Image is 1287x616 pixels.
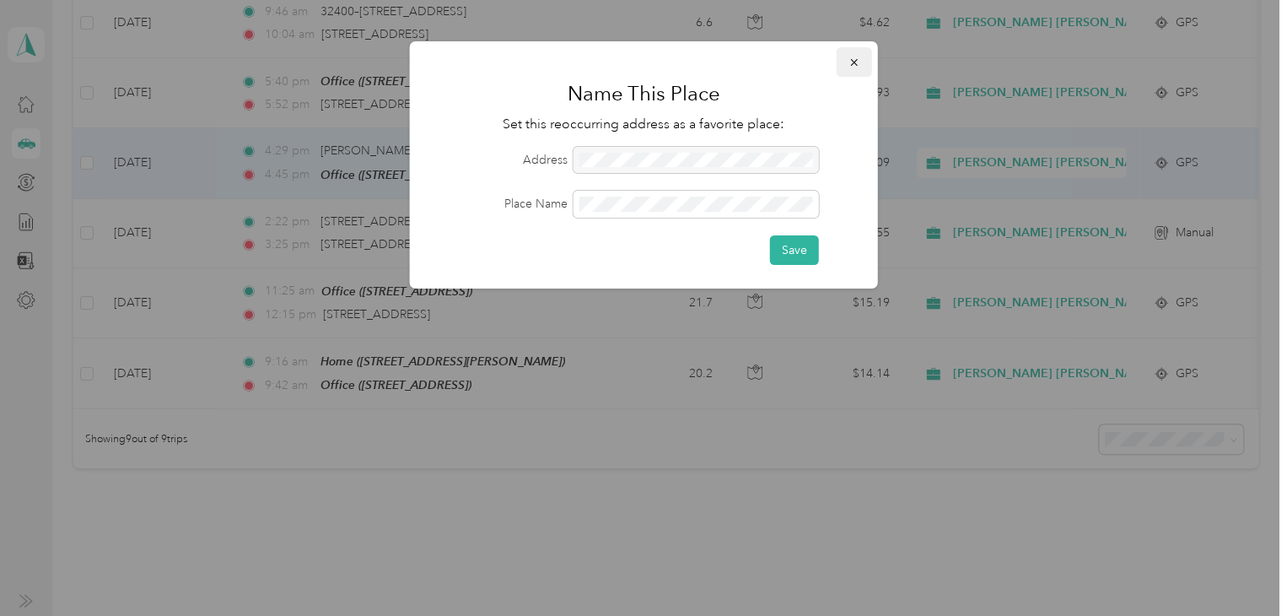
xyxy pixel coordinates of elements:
[433,73,854,114] h1: Name This Place
[770,235,819,265] button: Save
[433,151,568,169] label: Address
[433,114,854,135] p: Set this reoccurring address as a favorite place:
[433,195,568,213] label: Place Name
[1193,521,1287,616] iframe: Everlance-gr Chat Button Frame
